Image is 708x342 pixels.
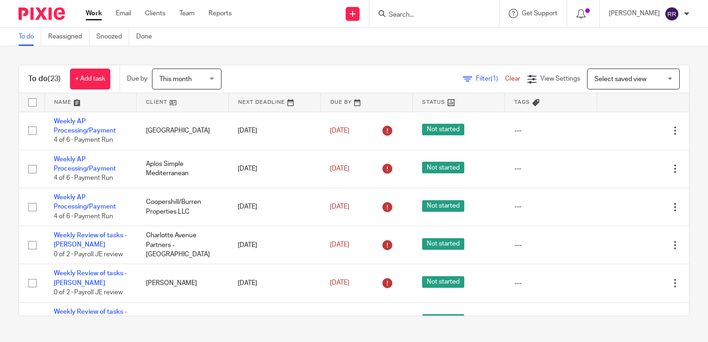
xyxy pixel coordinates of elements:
[28,74,61,84] h1: To do
[228,302,321,340] td: [DATE]
[514,202,588,211] div: ---
[422,314,464,326] span: Not started
[54,194,116,210] a: Weekly AP Processing/Payment
[54,118,116,134] a: Weekly AP Processing/Payment
[330,242,349,248] span: [DATE]
[388,11,471,19] input: Search
[54,156,116,172] a: Weekly AP Processing/Payment
[86,9,102,18] a: Work
[422,200,464,212] span: Not started
[136,28,159,46] a: Done
[514,241,588,250] div: ---
[137,112,229,150] td: [GEOGRAPHIC_DATA]
[514,164,588,173] div: ---
[54,175,113,182] span: 4 of 6 · Payment Run
[422,124,464,135] span: Not started
[70,69,110,89] a: + Add task
[116,9,131,18] a: Email
[228,150,321,188] td: [DATE]
[48,75,61,82] span: (23)
[476,76,505,82] span: Filter
[48,28,89,46] a: Reassigned
[54,309,127,324] a: Weekly Review of tasks - [PERSON_NAME]
[664,6,679,21] img: svg%3E
[137,150,229,188] td: Aplos Simple Mediterranean
[594,76,646,82] span: Select saved view
[137,302,229,340] td: At Fault Dallas
[491,76,498,82] span: (1)
[330,165,349,172] span: [DATE]
[54,289,123,296] span: 0 of 2 · Payroll JE review
[137,188,229,226] td: Coopershill/Burren Properties LLC
[330,203,349,210] span: [DATE]
[19,28,41,46] a: To do
[514,126,588,135] div: ---
[145,9,165,18] a: Clients
[127,74,147,83] p: Due by
[514,279,588,288] div: ---
[179,9,195,18] a: Team
[422,238,464,250] span: Not started
[54,213,113,220] span: 4 of 6 · Payment Run
[609,9,660,18] p: [PERSON_NAME]
[54,270,127,286] a: Weekly Review of tasks - [PERSON_NAME]
[96,28,129,46] a: Snoozed
[228,226,321,264] td: [DATE]
[514,100,530,105] span: Tags
[330,280,349,286] span: [DATE]
[422,276,464,288] span: Not started
[228,264,321,302] td: [DATE]
[330,127,349,134] span: [DATE]
[422,162,464,173] span: Not started
[137,226,229,264] td: Charlotte Avenue Partners - [GEOGRAPHIC_DATA]
[19,7,65,20] img: Pixie
[228,112,321,150] td: [DATE]
[505,76,520,82] a: Clear
[54,232,127,248] a: Weekly Review of tasks - [PERSON_NAME]
[159,76,192,82] span: This month
[54,137,113,143] span: 4 of 6 · Payment Run
[522,10,557,17] span: Get Support
[209,9,232,18] a: Reports
[54,251,123,258] span: 0 of 2 · Payroll JE review
[228,188,321,226] td: [DATE]
[137,264,229,302] td: [PERSON_NAME]
[540,76,580,82] span: View Settings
